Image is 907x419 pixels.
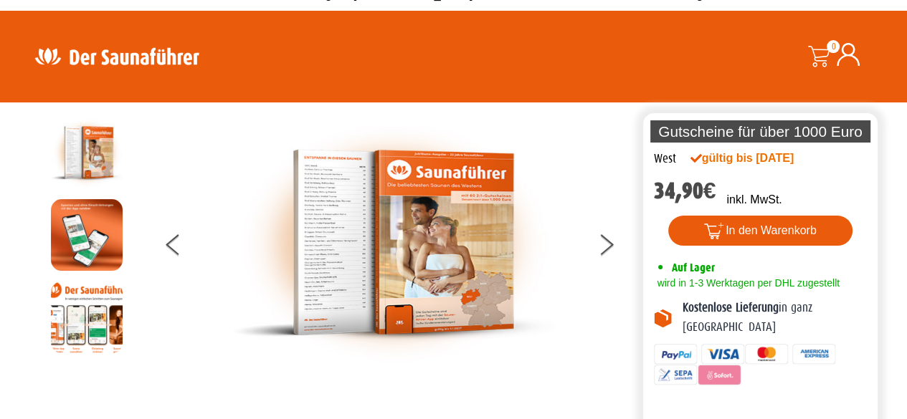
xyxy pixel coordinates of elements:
p: in ganz [GEOGRAPHIC_DATA] [683,299,868,337]
bdi: 34,90 [654,178,716,204]
b: Kostenlose Lieferung [683,301,779,314]
button: In den Warenkorb [668,216,853,246]
img: der-saunafuehrer-2025-west [51,117,123,188]
img: Anleitung7tn [51,281,123,353]
div: gültig bis [DATE] [690,150,825,167]
span: wird in 1-3 Werktagen per DHL zugestellt [654,277,840,289]
span: € [703,178,716,204]
div: West [654,150,676,168]
span: 0 [827,40,840,53]
span: Auf Lager [672,261,715,274]
img: der-saunafuehrer-2025-west [233,117,556,368]
img: MOCKUP-iPhone_regional [51,199,123,271]
p: Gutscheine für über 1000 Euro [650,120,871,143]
p: inkl. MwSt. [726,191,782,208]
